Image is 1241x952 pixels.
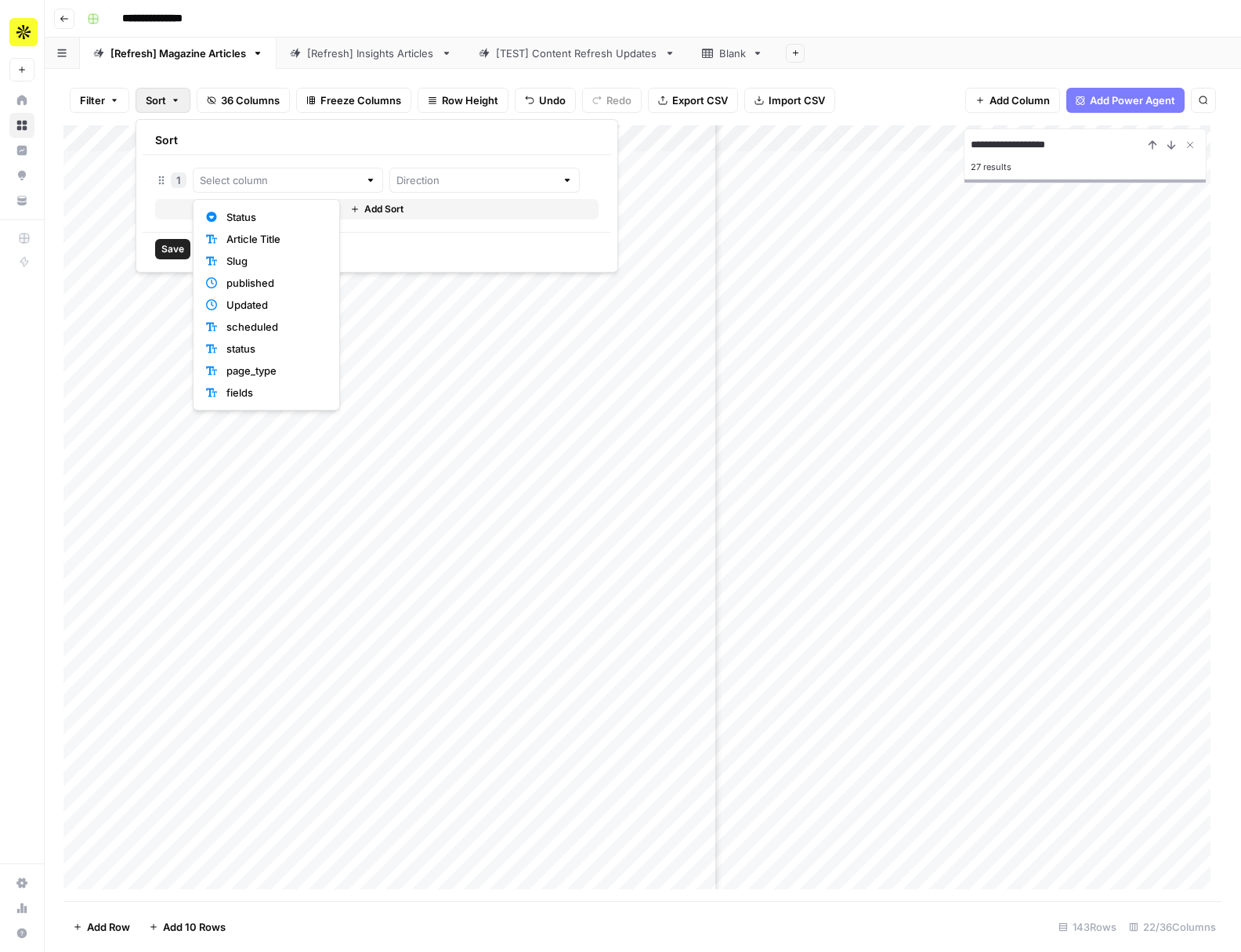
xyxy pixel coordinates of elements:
span: Redo [606,92,631,108]
a: Browse [9,113,34,138]
a: [Refresh] Magazine Articles [80,38,277,69]
div: Sort [143,126,611,155]
span: Freeze Columns [320,92,401,108]
span: Filter [80,92,105,108]
button: 36 Columns [197,88,290,113]
button: Close Search [1181,136,1199,154]
span: Sort [146,92,166,108]
span: status [226,341,320,357]
span: published [226,275,320,291]
button: Add Row [63,914,139,939]
button: Save [155,239,190,259]
span: Export CSV [672,92,728,108]
div: Blank [719,45,746,61]
div: 22/36 Columns [1123,914,1222,939]
button: Import CSV [744,88,835,113]
span: 36 Columns [221,92,280,108]
button: Freeze Columns [296,88,411,113]
span: page_type [226,363,320,378]
span: fields [226,385,320,400]
button: Next Result [1162,136,1181,154]
a: Settings [9,871,34,896]
button: Export CSV [648,88,738,113]
span: scheduled [226,319,320,335]
span: Updated [226,297,320,313]
span: Import CSV [769,92,825,108]
button: Add Sort [155,199,599,219]
div: [Refresh] Magazine Articles [110,45,246,61]
button: Add Power Agent [1066,88,1185,113]
div: [Refresh] Insights Articles [307,45,435,61]
a: Insights [9,138,34,163]
span: Add Column [990,92,1050,108]
button: Undo [515,88,576,113]
button: Row Height [418,88,508,113]
a: Usage [9,896,34,921]
span: Undo [539,92,566,108]
div: 143 Rows [1052,914,1123,939]
button: Filter [70,88,129,113]
span: Add 10 Rows [163,919,226,935]
button: Previous Result [1143,136,1162,154]
span: Row Height [442,92,498,108]
span: Status [226,209,320,225]
span: Add Power Agent [1090,92,1175,108]
div: 1 [171,172,186,188]
a: Your Data [9,188,34,213]
div: 1 [155,168,599,193]
button: Redo [582,88,642,113]
div: [TEST] Content Refresh Updates [496,45,658,61]
span: Article Title [226,231,320,247]
button: Workspace: Apollo [9,13,34,52]
span: Slug [226,253,320,269]
a: Home [9,88,34,113]
button: Add Column [965,88,1060,113]
span: Add Sort [364,202,403,216]
img: Apollo Logo [9,18,38,46]
a: Blank [689,38,776,69]
a: [Refresh] Insights Articles [277,38,465,69]
button: Help + Support [9,921,34,946]
div: Sort [136,119,618,273]
span: Add Row [87,919,130,935]
input: Select column [200,172,359,188]
span: Save [161,242,184,256]
button: Add 10 Rows [139,914,235,939]
a: Opportunities [9,163,34,188]
div: 27 results [971,157,1199,176]
input: Direction [396,172,555,188]
a: [TEST] Content Refresh Updates [465,38,689,69]
button: Sort [136,88,190,113]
